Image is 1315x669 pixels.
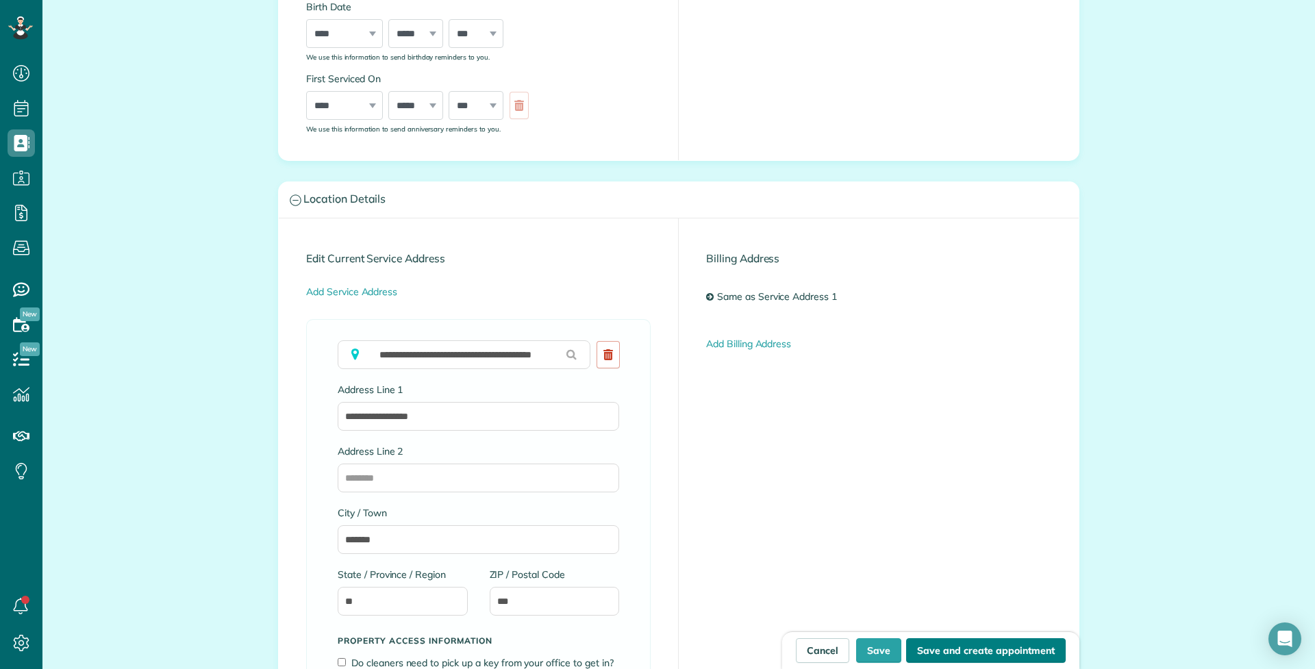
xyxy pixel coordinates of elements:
[279,182,1079,217] a: Location Details
[796,638,849,663] a: Cancel
[714,285,847,310] a: Same as Service Address 1
[306,253,651,264] h4: Edit Current Service Address
[306,125,501,133] sub: We use this information to send anniversary reminders to you.
[1268,622,1301,655] div: Open Intercom Messenger
[306,53,490,61] sub: We use this information to send birthday reminders to you.
[706,338,791,350] a: Add Billing Address
[338,636,619,645] h5: Property access information
[306,286,397,298] a: Add Service Address
[338,658,346,666] input: Do cleaners need to pick up a key from your office to get in?
[306,72,536,86] label: First Serviced On
[906,638,1066,663] button: Save and create appointment
[20,307,40,321] span: New
[338,383,619,396] label: Address Line 1
[490,568,620,581] label: ZIP / Postal Code
[20,342,40,356] span: New
[338,506,619,520] label: City / Town
[338,568,468,581] label: State / Province / Region
[338,444,619,458] label: Address Line 2
[706,253,1051,264] h4: Billing Address
[856,638,901,663] button: Save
